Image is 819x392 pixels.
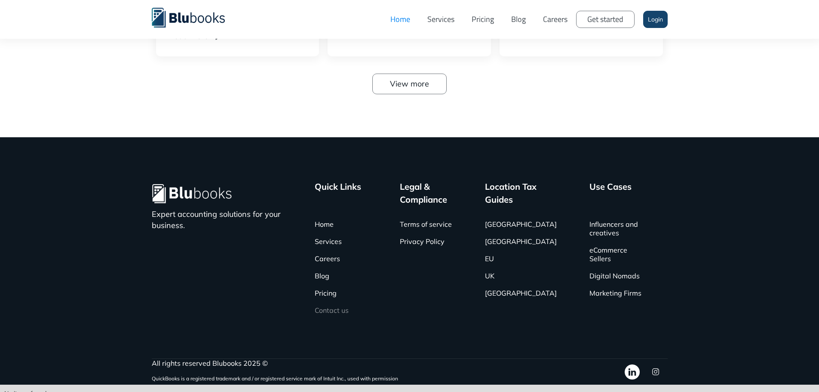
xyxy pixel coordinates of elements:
a: Get started [576,11,635,28]
div: Location Tax Guides [485,180,565,206]
div: Use Cases ‍ [589,180,632,206]
a: View more [372,74,447,94]
a: Home [382,6,419,32]
div: Legal & Compliance [400,180,461,206]
a: Home [315,216,334,233]
a: Pricing [315,284,337,302]
a: Login [643,11,668,28]
a: home [152,6,238,28]
a: eCommerce Sellers [589,241,642,267]
div: Quick Links ‍ [315,180,361,206]
a: Terms of service [400,216,452,233]
a: [GEOGRAPHIC_DATA] [485,233,557,250]
a: Influencers and creatives [589,216,642,241]
a: UK [485,267,494,284]
a: [GEOGRAPHIC_DATA] [485,216,557,233]
sup: QuickBooks is a registered trademark and / or registered service mark of Intuit Inc., used with p... [152,375,398,382]
a: Services [315,233,342,250]
a: Services [419,6,463,32]
a: Marketing Firms [589,284,641,302]
a: Digital Nomads [589,267,640,284]
a: Contact us [315,302,349,319]
a: Careers [315,250,340,267]
div: All rights reserved Blubooks 2025 © [152,359,398,367]
a: Blog [503,6,534,32]
a: Pricing [463,6,503,32]
a: Blog [315,267,329,284]
a: [GEOGRAPHIC_DATA] [485,284,557,302]
a: Privacy Policy [400,233,445,250]
a: Careers [534,6,576,32]
a: EU [485,250,494,267]
p: Expert accounting solutions for your business. [152,209,291,231]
